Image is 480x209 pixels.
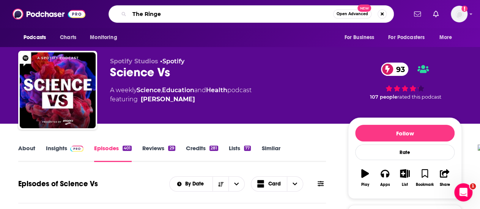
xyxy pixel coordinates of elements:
div: List [402,182,408,187]
button: open menu [170,181,212,187]
span: More [439,32,452,43]
div: Apps [380,182,390,187]
span: • [160,58,184,65]
span: By Date [185,181,206,187]
div: 93 107 peoplerated this podcast [348,58,462,105]
button: Share [435,164,455,192]
a: Episodes401 [94,145,132,162]
a: Science [137,86,161,94]
a: Wendy Zukerman [141,95,195,104]
a: Lists77 [229,145,251,162]
button: open menu [228,177,244,191]
button: Sort Direction [212,177,228,191]
div: A weekly podcast [110,86,252,104]
button: open menu [85,30,127,45]
input: Search podcasts, credits, & more... [129,8,333,20]
span: and [194,86,206,94]
button: Open AdvancedNew [333,9,371,19]
button: List [395,164,415,192]
a: 93 [381,63,409,76]
svg: Add a profile image [461,6,467,12]
span: For Podcasters [388,32,425,43]
span: , [161,86,162,94]
button: open menu [339,30,384,45]
span: rated this podcast [397,94,441,100]
button: open menu [383,30,436,45]
button: Apps [375,164,395,192]
span: Podcasts [24,32,46,43]
span: 1 [470,183,476,189]
span: Card [268,181,281,187]
span: Open Advanced [337,12,368,16]
button: Show profile menu [451,6,467,22]
button: Choose View [251,176,303,192]
a: Health [206,86,227,94]
button: Follow [355,125,455,141]
span: New [357,5,371,12]
a: InsightsPodchaser Pro [46,145,83,162]
img: Science Vs [20,52,96,128]
div: 401 [123,146,132,151]
div: 77 [244,146,251,151]
div: Share [439,182,450,187]
div: Bookmark [416,182,434,187]
a: Show notifications dropdown [411,8,424,20]
div: 281 [209,146,218,151]
span: For Business [344,32,374,43]
div: Rate [355,145,455,160]
a: Show notifications dropdown [430,8,442,20]
span: Spotify Studios [110,58,158,65]
div: 29 [168,146,175,151]
span: Monitoring [90,32,117,43]
span: Logged in as amandawoods [451,6,467,22]
h1: Episodes of Science Vs [18,179,98,189]
a: Reviews29 [142,145,175,162]
a: Spotify [162,58,184,65]
img: User Profile [451,6,467,22]
button: Play [355,164,375,192]
img: Podchaser Pro [70,146,83,152]
span: 93 [389,63,409,76]
a: About [18,145,35,162]
span: featuring [110,95,252,104]
a: Education [162,86,194,94]
div: Search podcasts, credits, & more... [109,5,394,23]
span: 107 people [370,94,397,100]
a: Credits281 [186,145,218,162]
img: Podchaser - Follow, Share and Rate Podcasts [13,7,85,21]
button: Bookmark [415,164,434,192]
h2: Choose List sort [169,176,245,192]
a: Similar [261,145,280,162]
iframe: Intercom live chat [454,183,472,201]
span: Charts [60,32,76,43]
button: open menu [18,30,56,45]
div: Play [361,182,369,187]
button: open menu [434,30,462,45]
a: Charts [55,30,81,45]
